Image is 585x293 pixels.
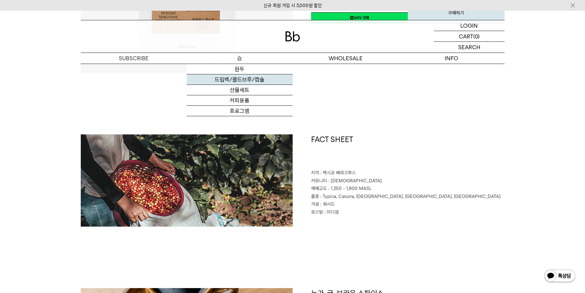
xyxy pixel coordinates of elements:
p: (0) [473,31,480,42]
img: 로고 [285,31,300,42]
a: 숍 [187,53,293,64]
a: LOGIN [434,20,505,31]
a: CART (0) [434,31,505,42]
span: 커뮤니티 [311,178,327,184]
a: 선물세트 [187,85,293,95]
p: WHOLESALE [293,53,399,64]
span: : Typica, Caturra, [GEOGRAPHIC_DATA], [GEOGRAPHIC_DATA], [GEOGRAPHIC_DATA] [320,194,501,199]
span: : 워시드 [320,201,335,207]
img: 카카오톡 채널 1:1 채팅 버튼 [544,269,576,284]
span: 품종 [311,194,319,199]
a: SUBSCRIBE [81,53,187,64]
span: : [DEMOGRAPHIC_DATA] [328,178,382,184]
span: : 멕시코 베라크루스 [320,170,356,176]
span: : 미디엄 [324,209,339,215]
p: CART [459,31,473,42]
img: 멕시코 마파파스 [81,134,293,227]
p: SEARCH [458,42,480,53]
a: 커피용품 [187,95,293,106]
span: 로스팅 [311,209,323,215]
a: 드립백/콜드브루/캡슐 [187,74,293,85]
p: INFO [399,53,505,64]
span: 지역 [311,170,319,176]
a: 원두 [187,64,293,74]
a: 프로그램 [187,106,293,116]
h1: FACT SHEET [311,134,505,169]
p: LOGIN [460,20,478,31]
a: 신규 회원 가입 시 3,000원 할인 [263,3,322,8]
span: 가공 [311,201,319,207]
span: : 1,350 - 1,800 MASL [328,186,372,191]
span: 재배고도 [311,186,327,191]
